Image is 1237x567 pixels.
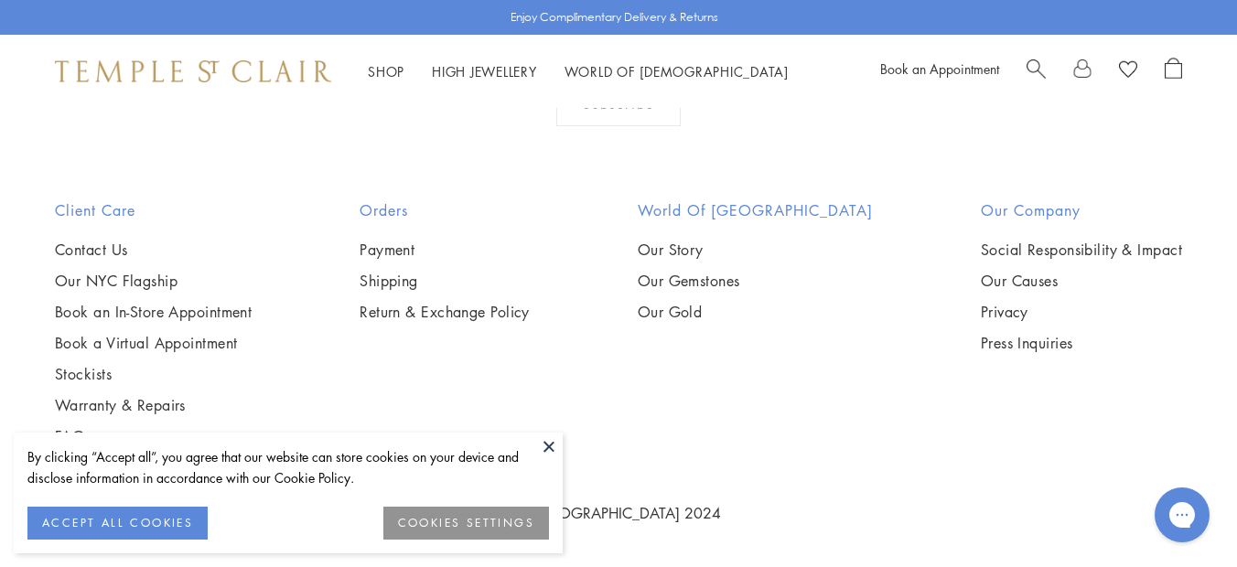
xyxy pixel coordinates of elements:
a: Book an In-Store Appointment [55,302,252,322]
a: Contact Us [55,240,252,260]
nav: Main navigation [368,60,789,83]
a: World of [DEMOGRAPHIC_DATA]World of [DEMOGRAPHIC_DATA] [565,62,789,80]
a: Book a Virtual Appointment [55,333,252,353]
a: Social Responsibility & Impact [981,240,1182,260]
a: Our NYC Flagship [55,271,252,291]
a: Our Causes [981,271,1182,291]
a: Our Story [638,240,873,260]
a: Shipping [360,271,530,291]
a: Stockists [55,364,252,384]
button: COOKIES SETTINGS [383,507,549,540]
h2: Orders [360,199,530,221]
a: Book an Appointment [880,59,999,78]
button: ACCEPT ALL COOKIES [27,507,208,540]
a: Payment [360,240,530,260]
a: View Wishlist [1119,58,1137,85]
a: © [GEOGRAPHIC_DATA] 2024 [517,503,721,523]
div: By clicking “Accept all”, you agree that our website can store cookies on your device and disclos... [27,446,549,488]
h2: Client Care [55,199,252,221]
h2: Our Company [981,199,1182,221]
a: ShopShop [368,62,404,80]
img: Temple St. Clair [55,60,331,82]
a: Open Shopping Bag [1165,58,1182,85]
p: Enjoy Complimentary Delivery & Returns [511,8,718,27]
a: FAQs [55,426,252,446]
a: Warranty & Repairs [55,395,252,415]
a: Privacy [981,302,1182,322]
a: Our Gemstones [638,271,873,291]
a: Search [1027,58,1046,85]
h2: World of [GEOGRAPHIC_DATA] [638,199,873,221]
a: High JewelleryHigh Jewellery [432,62,537,80]
a: Return & Exchange Policy [360,302,530,322]
a: Our Gold [638,302,873,322]
iframe: Gorgias live chat messenger [1146,481,1219,549]
a: Press Inquiries [981,333,1182,353]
